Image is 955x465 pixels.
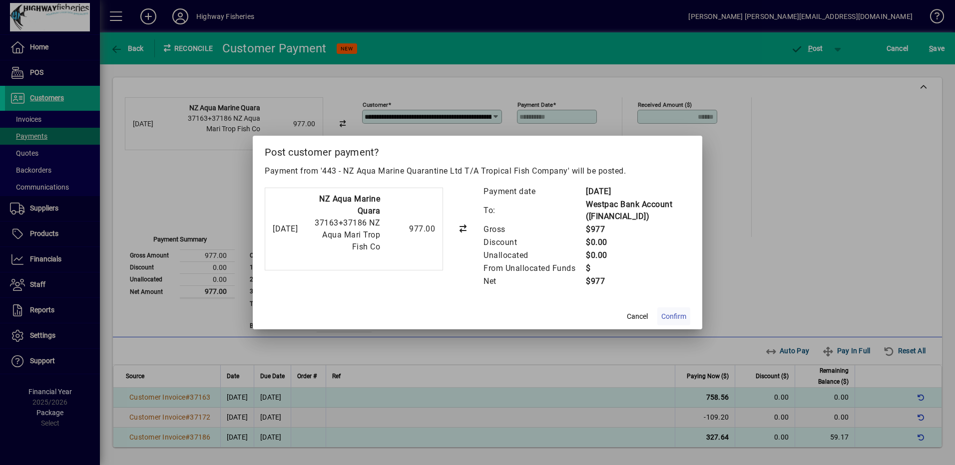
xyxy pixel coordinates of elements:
[483,262,585,275] td: From Unallocated Funds
[483,223,585,236] td: Gross
[385,223,435,235] div: 977.00
[585,185,690,198] td: [DATE]
[319,194,380,216] strong: NZ Aqua Marine Quara
[627,311,648,322] span: Cancel
[483,198,585,223] td: To:
[483,249,585,262] td: Unallocated
[273,223,298,235] div: [DATE]
[585,223,690,236] td: $977
[315,218,380,251] span: 37163+37186 NZ Aqua Mari Trop Fish Co
[585,249,690,262] td: $0.00
[483,236,585,249] td: Discount
[265,165,690,177] p: Payment from '443 - NZ Aqua Marine Quarantine Ltd T/A Tropical Fish Company' will be posted.
[585,198,690,223] td: Westpac Bank Account ([FINANCIAL_ID])
[585,262,690,275] td: $
[483,185,585,198] td: Payment date
[585,275,690,288] td: $977
[621,307,653,325] button: Cancel
[483,275,585,288] td: Net
[661,311,686,322] span: Confirm
[585,236,690,249] td: $0.00
[253,136,702,165] h2: Post customer payment?
[657,307,690,325] button: Confirm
